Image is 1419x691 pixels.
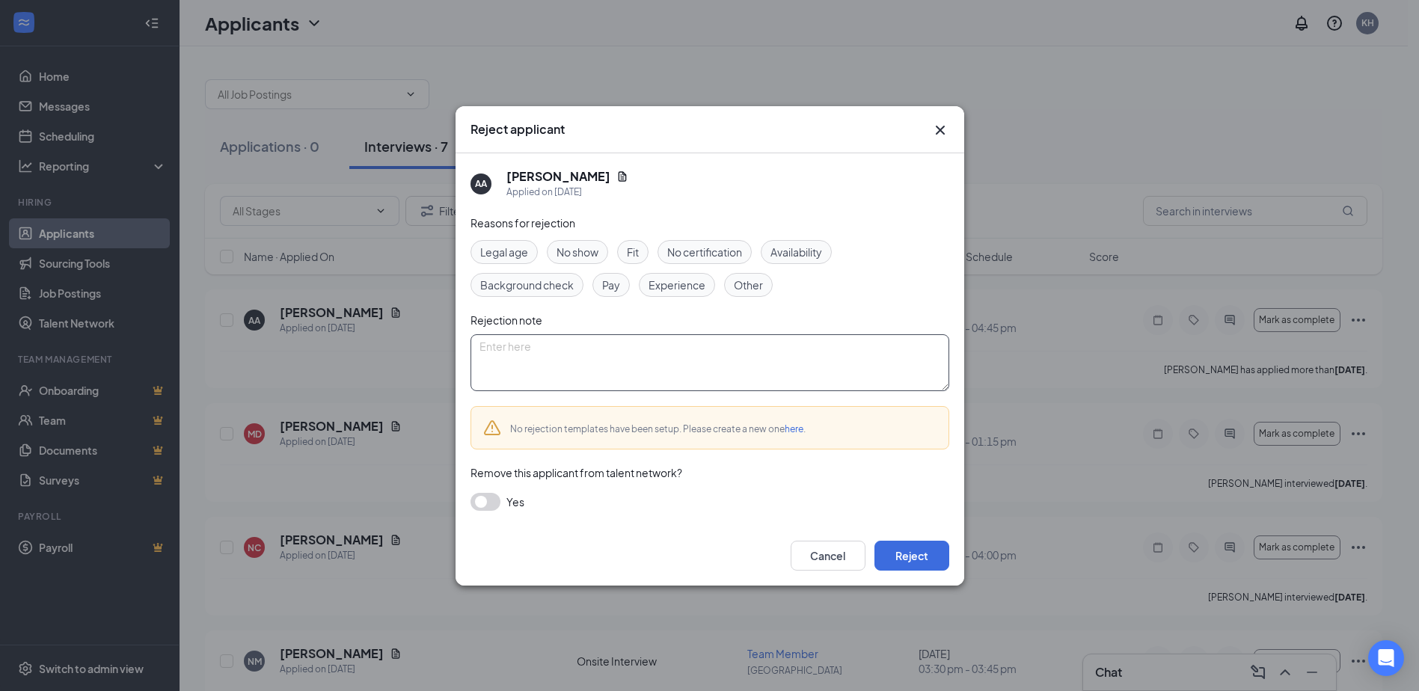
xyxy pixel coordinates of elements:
span: Availability [770,244,822,260]
svg: Warning [483,419,501,437]
button: Cancel [791,541,865,571]
h3: Reject applicant [471,121,565,138]
button: Reject [874,541,949,571]
span: No show [557,244,598,260]
span: Yes [506,493,524,511]
div: AA [475,177,487,190]
span: Rejection note [471,313,542,327]
svg: Document [616,171,628,182]
div: Applied on [DATE] [506,185,628,200]
span: Remove this applicant from talent network? [471,466,682,479]
span: Reasons for rejection [471,216,575,230]
h5: [PERSON_NAME] [506,168,610,185]
button: Close [931,121,949,139]
svg: Cross [931,121,949,139]
span: Experience [649,277,705,293]
span: No rejection templates have been setup. Please create a new one . [510,423,806,434]
span: No certification [667,244,742,260]
span: Fit [627,244,639,260]
a: here [785,423,803,434]
span: Legal age [480,244,528,260]
span: Pay [602,277,620,293]
span: Other [734,277,763,293]
div: Open Intercom Messenger [1368,640,1404,676]
span: Background check [480,277,574,293]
